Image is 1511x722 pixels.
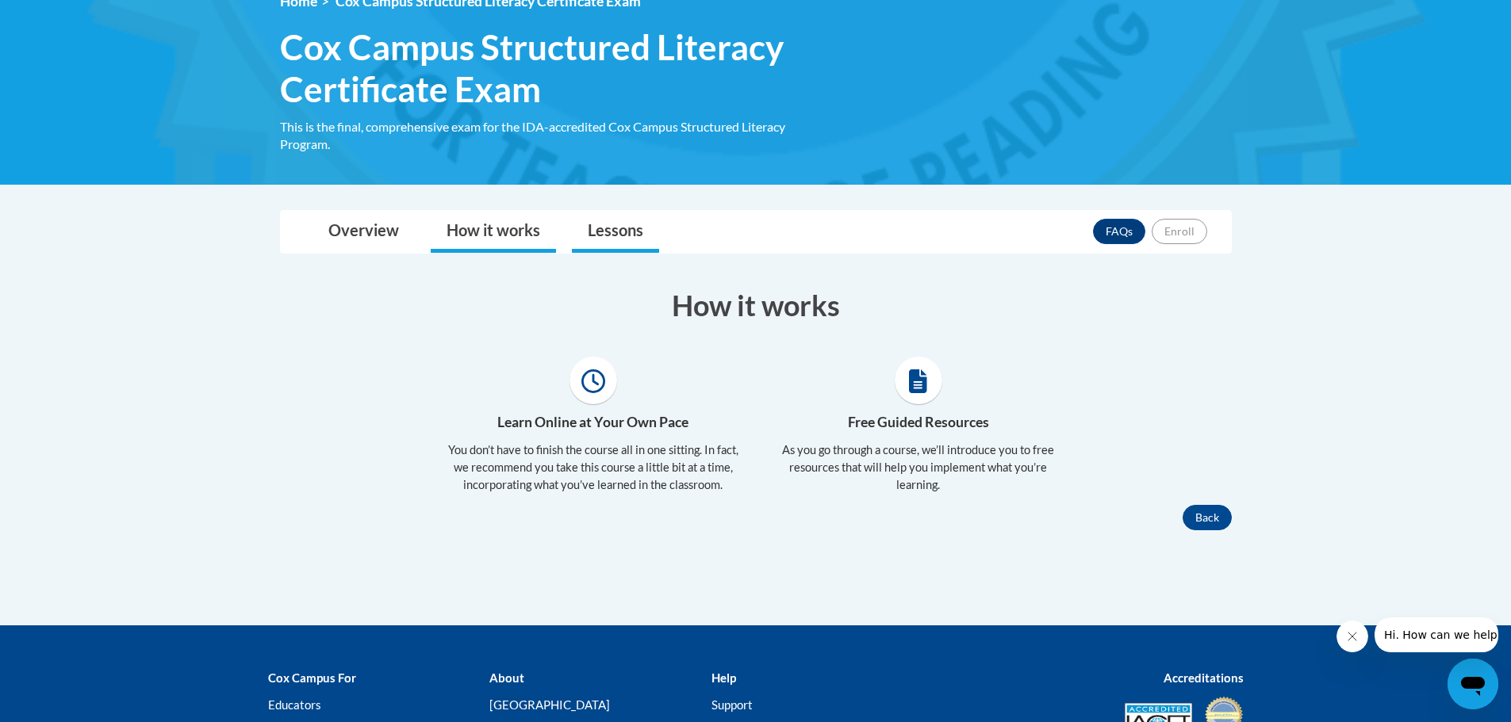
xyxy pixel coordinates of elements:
iframe: Button to launch messaging window [1448,659,1498,709]
a: How it works [431,211,556,253]
iframe: Close message [1337,621,1368,652]
h4: Learn Online at Your Own Pace [443,412,744,433]
a: Support [711,697,753,712]
div: This is the final, comprehensive exam for the IDA-accredited Cox Campus Structured Literacy Program. [280,118,827,153]
span: Hi. How can we help? [10,11,128,24]
a: Overview [313,211,415,253]
a: Educators [268,697,321,712]
button: Back [1183,505,1232,530]
b: Help [711,670,736,685]
b: About [489,670,524,685]
h3: How it works [280,285,1232,325]
p: As you go through a course, we’ll introduce you to free resources that will help you implement wh... [768,441,1069,494]
a: Lessons [572,211,659,253]
button: Enroll [1152,219,1207,244]
iframe: Message from company [1375,617,1498,652]
h4: Free Guided Resources [768,412,1069,433]
p: You don’t have to finish the course all in one sitting. In fact, we recommend you take this cours... [443,441,744,494]
span: Cox Campus Structured Literacy Certificate Exam [280,26,827,110]
b: Cox Campus For [268,670,356,685]
b: Accreditations [1164,670,1244,685]
a: [GEOGRAPHIC_DATA] [489,697,610,712]
a: FAQs [1093,219,1145,244]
